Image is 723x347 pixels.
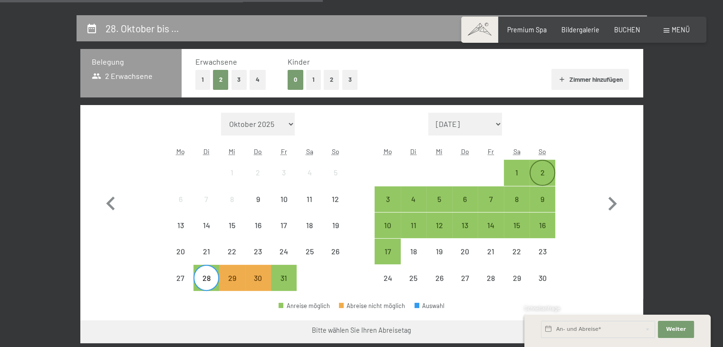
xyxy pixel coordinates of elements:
[507,26,547,34] a: Premium Spa
[426,239,452,264] div: Wed Nov 19 2025
[92,71,153,81] span: 2 Erwachsene
[245,265,271,290] div: Thu Oct 30 2025
[452,186,478,212] div: Thu Nov 06 2025
[332,147,339,155] abbr: Sonntag
[478,265,503,290] div: Abreise nicht möglich
[375,265,400,290] div: Mon Nov 24 2025
[322,160,348,185] div: Sun Oct 05 2025
[193,212,219,238] div: Tue Oct 14 2025
[598,113,626,291] button: Nächster Monat
[530,212,555,238] div: Sun Nov 16 2025
[426,265,452,290] div: Wed Nov 26 2025
[505,248,529,271] div: 22
[478,239,503,264] div: Fri Nov 21 2025
[322,212,348,238] div: Abreise nicht möglich
[306,147,313,155] abbr: Samstag
[375,265,400,290] div: Abreise nicht möglich
[246,248,270,271] div: 23
[402,222,425,245] div: 11
[245,160,271,185] div: Abreise nicht möglich
[324,70,339,89] button: 2
[194,195,218,219] div: 7
[658,321,694,338] button: Weiter
[402,248,425,271] div: 18
[323,195,347,219] div: 12
[271,265,297,290] div: Fri Oct 31 2025
[426,186,452,212] div: Wed Nov 05 2025
[452,265,478,290] div: Thu Nov 27 2025
[666,326,686,333] span: Weiter
[478,186,503,212] div: Fri Nov 07 2025
[479,248,502,271] div: 21
[246,222,270,245] div: 16
[169,248,193,271] div: 20
[168,186,193,212] div: Abreise nicht möglich
[530,212,555,238] div: Abreise möglich
[271,265,297,290] div: Abreise möglich
[339,303,405,309] div: Abreise nicht möglich
[193,239,219,264] div: Abreise nicht möglich
[323,222,347,245] div: 19
[168,239,193,264] div: Abreise nicht möglich
[298,222,321,245] div: 18
[479,222,502,245] div: 14
[375,186,400,212] div: Mon Nov 03 2025
[245,239,271,264] div: Thu Oct 23 2025
[168,212,193,238] div: Abreise nicht möglich
[271,212,297,238] div: Fri Oct 17 2025
[453,248,477,271] div: 20
[193,186,219,212] div: Tue Oct 07 2025
[272,169,296,193] div: 3
[453,274,477,298] div: 27
[530,239,555,264] div: Abreise nicht möglich
[271,160,297,185] div: Abreise nicht möglich
[530,195,554,219] div: 9
[297,186,322,212] div: Sat Oct 11 2025
[478,212,503,238] div: Fri Nov 14 2025
[306,70,321,89] button: 1
[539,147,546,155] abbr: Sonntag
[279,303,330,309] div: Anreise möglich
[461,147,469,155] abbr: Donnerstag
[375,212,400,238] div: Mon Nov 10 2025
[504,212,530,238] div: Abreise möglich
[401,265,426,290] div: Tue Nov 25 2025
[427,274,451,298] div: 26
[479,274,502,298] div: 28
[106,22,179,34] h2: 28. Oktober bis …
[219,160,245,185] div: Abreise nicht möglich
[426,212,452,238] div: Abreise möglich
[323,248,347,271] div: 26
[168,212,193,238] div: Mon Oct 13 2025
[176,147,185,155] abbr: Montag
[193,239,219,264] div: Tue Oct 21 2025
[504,212,530,238] div: Sat Nov 15 2025
[504,186,530,212] div: Sat Nov 08 2025
[245,212,271,238] div: Abreise nicht möglich
[245,160,271,185] div: Thu Oct 02 2025
[504,265,530,290] div: Sat Nov 29 2025
[195,57,237,66] span: Erwachsene
[297,212,322,238] div: Abreise nicht möglich
[298,248,321,271] div: 25
[168,186,193,212] div: Mon Oct 06 2025
[530,265,555,290] div: Sun Nov 30 2025
[220,274,244,298] div: 29
[219,186,245,212] div: Wed Oct 08 2025
[505,169,529,193] div: 1
[322,239,348,264] div: Sun Oct 26 2025
[213,70,229,89] button: 2
[322,160,348,185] div: Abreise nicht möglich
[323,169,347,193] div: 5
[272,222,296,245] div: 17
[194,274,218,298] div: 28
[169,222,193,245] div: 13
[410,147,416,155] abbr: Dienstag
[672,26,690,34] span: Menü
[383,147,392,155] abbr: Montag
[169,274,193,298] div: 27
[280,147,287,155] abbr: Freitag
[288,57,310,66] span: Kinder
[402,274,425,298] div: 25
[168,265,193,290] div: Mon Oct 27 2025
